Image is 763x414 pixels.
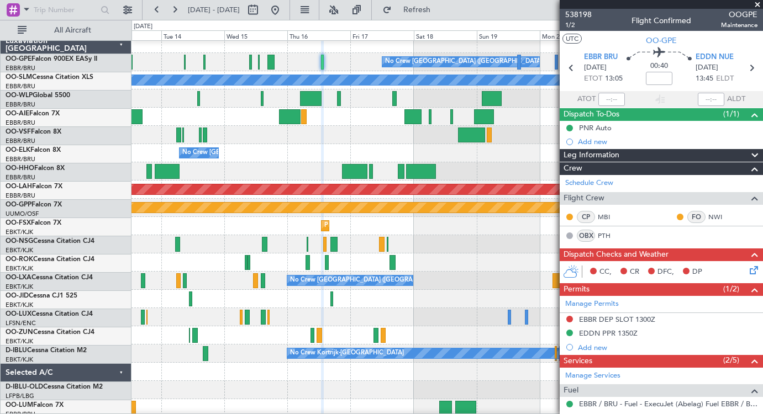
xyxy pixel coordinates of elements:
a: OO-ELKFalcon 8X [6,147,61,153]
span: Maintenance [721,20,757,30]
span: OO-JID [6,293,29,299]
span: DFC, [657,267,674,278]
a: EBBR/BRU [6,192,35,200]
span: Flight Crew [564,192,604,205]
div: Tue 14 [161,30,224,40]
span: 00:40 [650,61,668,72]
div: EDDN PPR 1350Z [579,328,638,338]
button: Refresh [377,1,444,19]
a: OO-NSGCessna Citation CJ4 [6,238,94,245]
span: OO-ELK [6,147,30,153]
input: Trip Number [34,2,97,18]
div: Sat 18 [414,30,477,40]
a: MBI [598,212,623,222]
span: Services [564,355,592,368]
span: CC, [599,267,612,278]
div: Thu 16 [287,30,350,40]
div: OBX [577,230,595,242]
div: PNR Auto [579,123,612,132]
span: (1/1) [723,108,739,120]
a: EBBR/BRU [6,119,35,127]
span: OO-GPE [646,35,677,46]
span: ATOT [577,94,596,105]
button: UTC [562,34,582,44]
span: OO-GPP [6,201,31,208]
span: OO-LUX [6,311,31,317]
span: [DATE] [584,62,607,73]
div: Sun 19 [477,30,540,40]
span: ALDT [727,94,745,105]
a: EBKT/KJK [6,228,33,236]
span: OO-SLM [6,74,32,81]
div: Wed 15 [224,30,287,40]
a: LFPB/LBG [6,392,34,400]
a: EBKT/KJK [6,283,33,291]
a: OO-ZUNCessna Citation CJ4 [6,329,94,336]
a: OO-GPPFalcon 7X [6,201,62,208]
span: Dispatch Checks and Weather [564,248,669,261]
div: CP [577,211,595,223]
a: EBBR/BRU [6,82,35,91]
div: Flight Confirmed [632,15,691,26]
a: EBKT/KJK [6,355,33,364]
a: Schedule Crew [565,178,613,189]
a: EBKT/KJK [6,301,33,309]
a: UUMO/OSF [6,210,39,218]
span: (1/2) [723,283,739,295]
span: OOGPE [721,9,757,20]
div: Fri 17 [350,30,413,40]
span: OO-VSF [6,129,31,135]
div: Add new [578,137,757,146]
span: DP [692,267,702,278]
span: Fuel [564,384,578,397]
span: OO-HHO [6,165,34,172]
span: [DATE] [696,62,718,73]
a: EBBR/BRU [6,137,35,145]
a: OO-JIDCessna CJ1 525 [6,293,77,299]
span: OO-LXA [6,274,31,281]
span: 538198 [565,9,592,20]
a: OO-HHOFalcon 8X [6,165,65,172]
span: OO-NSG [6,238,33,245]
span: D-IBLU-OLD [6,384,43,390]
div: No Crew [GEOGRAPHIC_DATA] ([GEOGRAPHIC_DATA] National) [182,145,367,161]
span: OO-AIE [6,110,29,117]
a: OO-LAHFalcon 7X [6,183,62,190]
span: Dispatch To-Dos [564,108,619,121]
a: LFSN/ENC [6,319,36,327]
a: EBBR/BRU [6,173,35,182]
span: OO-LUM [6,402,33,408]
span: OO-ROK [6,256,33,263]
div: Add new [578,343,757,352]
div: No Crew [GEOGRAPHIC_DATA] ([GEOGRAPHIC_DATA] National) [290,272,475,289]
span: 1/2 [565,20,592,30]
a: NWI [708,212,733,222]
a: OO-SLMCessna Citation XLS [6,74,93,81]
a: OO-LUMFalcon 7X [6,402,64,408]
a: EBBR/BRU [6,64,35,72]
div: EBBR DEP SLOT 1300Z [579,315,655,324]
span: ETOT [584,73,602,84]
a: EBBR/BRU [6,100,35,109]
div: Planned Maint Kortrijk-[GEOGRAPHIC_DATA] [324,217,453,234]
div: No Crew [GEOGRAPHIC_DATA] ([GEOGRAPHIC_DATA] National) [385,54,570,70]
a: OO-VSFFalcon 8X [6,129,61,135]
a: OO-ROKCessna Citation CJ4 [6,256,94,263]
span: All Aircraft [29,26,117,34]
span: OO-FSX [6,220,31,226]
span: Crew [564,162,582,175]
a: D-IBLUCessna Citation M2 [6,347,87,354]
div: Mon 20 [540,30,603,40]
div: FO [687,211,706,223]
a: EBKT/KJK [6,246,33,254]
a: Manage Permits [565,299,619,310]
span: ELDT [716,73,734,84]
div: No Crew Kortrijk-[GEOGRAPHIC_DATA] [290,345,404,362]
a: OO-LUXCessna Citation CJ4 [6,311,93,317]
span: Leg Information [564,149,619,162]
span: Refresh [394,6,440,14]
span: Permits [564,283,590,296]
span: OO-LAH [6,183,32,190]
span: CR [630,267,639,278]
a: EBKT/KJK [6,337,33,346]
